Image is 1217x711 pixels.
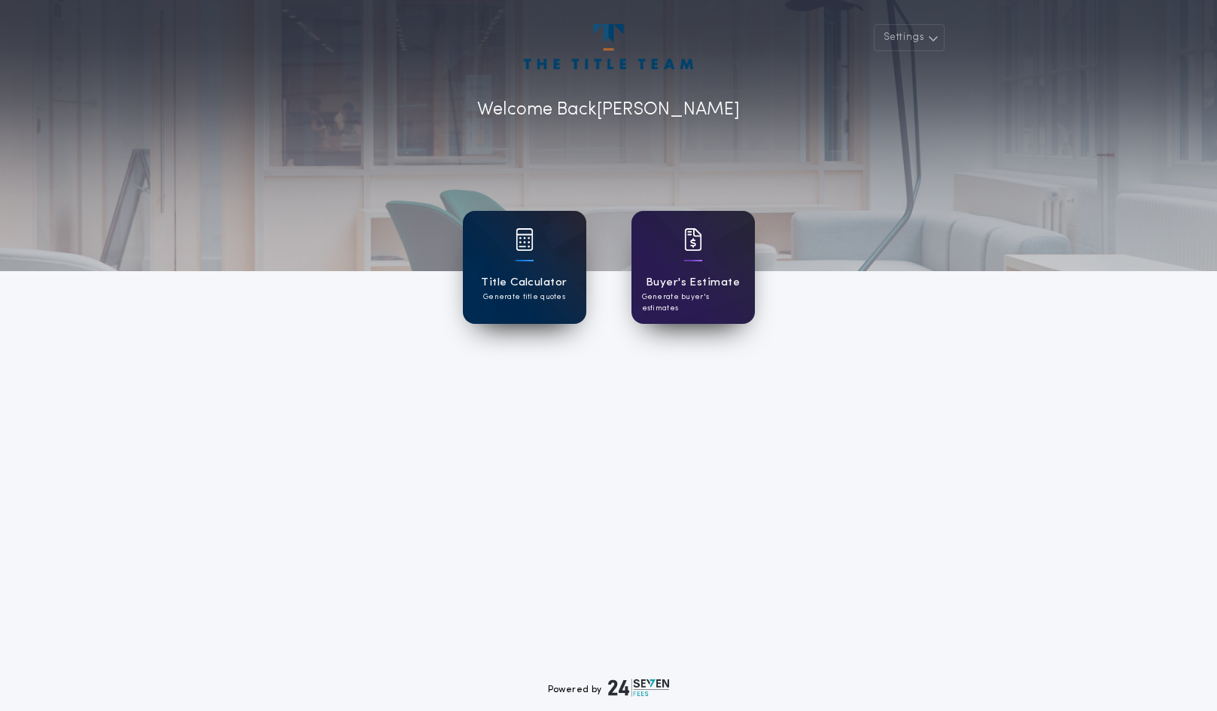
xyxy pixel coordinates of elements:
[463,211,586,324] a: card iconTitle CalculatorGenerate title quotes
[477,96,740,124] p: Welcome Back [PERSON_NAME]
[646,274,740,291] h1: Buyer's Estimate
[874,24,945,51] button: Settings
[524,24,692,69] img: account-logo
[608,679,670,697] img: logo
[483,291,565,303] p: Generate title quotes
[642,291,744,314] p: Generate buyer's estimates
[684,228,702,251] img: card icon
[631,211,755,324] a: card iconBuyer's EstimateGenerate buyer's estimates
[516,228,534,251] img: card icon
[548,679,670,697] div: Powered by
[481,274,567,291] h1: Title Calculator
